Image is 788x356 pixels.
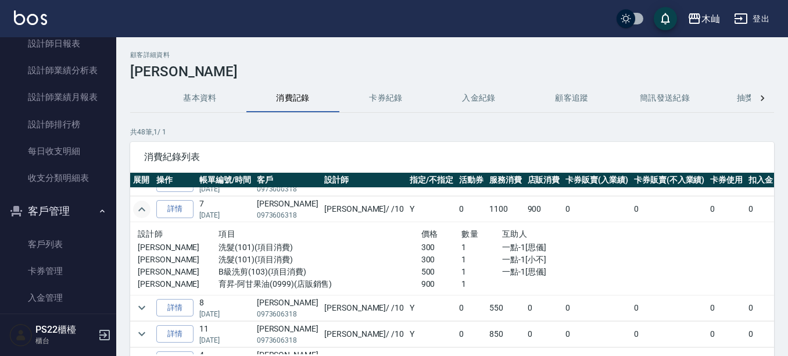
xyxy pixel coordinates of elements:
button: save [654,7,677,30]
td: 0 [746,197,776,222]
span: 項目 [219,229,235,238]
span: 互助人 [502,229,527,238]
button: 顧客追蹤 [525,84,618,112]
button: expand row [133,325,151,343]
a: 每日收支明細 [5,138,112,165]
button: expand row [133,201,151,218]
a: 詳情 [156,325,194,343]
span: 設計師 [138,229,163,238]
img: Logo [14,10,47,25]
p: 共 48 筆, 1 / 1 [130,127,774,137]
th: 展開 [130,173,153,188]
td: 0 [525,321,563,347]
p: [DATE] [199,184,251,194]
p: 0973606318 [257,210,318,220]
td: 0 [631,295,708,321]
a: 詳情 [156,200,194,218]
button: expand row [133,299,151,316]
p: [DATE] [199,309,251,319]
td: Y [407,321,456,347]
a: 卡券管理 [5,258,112,284]
button: 登出 [729,8,774,30]
div: 木屾 [701,12,720,26]
th: 店販消費 [525,173,563,188]
th: 卡券販賣(不入業績) [631,173,708,188]
span: 數量 [461,229,478,238]
td: 900 [525,197,563,222]
td: 1100 [486,197,525,222]
td: [PERSON_NAME] [254,197,321,222]
p: 300 [421,241,462,254]
p: 0973606318 [257,309,318,319]
td: [PERSON_NAME] [254,321,321,347]
th: 服務消費 [486,173,525,188]
p: 1 [461,254,502,266]
a: 設計師業績月報表 [5,84,112,111]
th: 帳單編號/時間 [196,173,254,188]
td: 11 [196,321,254,347]
span: 消費紀錄列表 [144,151,760,163]
td: [PERSON_NAME] / /10 [321,197,407,222]
p: 500 [421,266,462,278]
td: 0 [707,197,746,222]
button: 入金紀錄 [432,84,525,112]
td: 0 [707,321,746,347]
td: 0 [631,197,708,222]
td: [PERSON_NAME] / /10 [321,321,407,347]
th: 設計師 [321,173,407,188]
a: 入金管理 [5,284,112,311]
th: 扣入金 [746,173,776,188]
a: 設計師排行榜 [5,111,112,138]
p: 0973606318 [257,184,318,194]
p: [PERSON_NAME] [138,254,219,266]
p: [DATE] [199,335,251,346]
th: 操作 [153,173,196,188]
p: [PERSON_NAME] [138,278,219,290]
p: 一點-1[思儀] [502,241,624,254]
td: 7 [196,197,254,222]
img: Person [9,323,33,347]
p: 洗髮(101)(項目消費) [219,254,421,266]
td: 0 [746,295,776,321]
p: 900 [421,278,462,290]
p: B級洗剪(103)(項目消費) [219,266,421,278]
button: 消費記錄 [246,84,339,112]
p: 一點-1[小不] [502,254,624,266]
button: 木屾 [683,7,725,31]
a: 設計師日報表 [5,30,112,57]
td: 0 [456,295,486,321]
p: 1 [461,241,502,254]
td: 0 [456,197,486,222]
p: 育昇-阿甘果油(0999)(店販銷售) [219,278,421,290]
a: 設計師業績分析表 [5,57,112,84]
p: [PERSON_NAME] [138,241,219,254]
h3: [PERSON_NAME] [130,63,774,80]
th: 卡券使用 [707,173,746,188]
button: 卡券紀錄 [339,84,432,112]
td: 850 [486,321,525,347]
th: 指定/不指定 [407,173,456,188]
p: [PERSON_NAME] [138,266,219,278]
p: 1 [461,266,502,278]
button: 客戶管理 [5,196,112,226]
p: 一點-1[思儀] [502,266,624,278]
p: 櫃台 [35,336,95,346]
td: 0 [563,321,631,347]
p: 洗髮(101)(項目消費) [219,241,421,254]
button: 簡訊發送紀錄 [618,84,711,112]
td: [PERSON_NAME] [254,295,321,321]
td: Y [407,295,456,321]
h2: 顧客詳細資料 [130,51,774,59]
p: 0973606318 [257,335,318,346]
a: 詳情 [156,299,194,317]
a: 收支分類明細表 [5,165,112,191]
td: 550 [486,295,525,321]
td: 0 [456,321,486,347]
th: 卡券販賣(入業績) [563,173,631,188]
span: 價格 [421,229,438,238]
a: 客戶列表 [5,231,112,258]
h5: PS22櫃檯 [35,324,95,336]
button: 基本資料 [153,84,246,112]
p: 300 [421,254,462,266]
td: 0 [525,295,563,321]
